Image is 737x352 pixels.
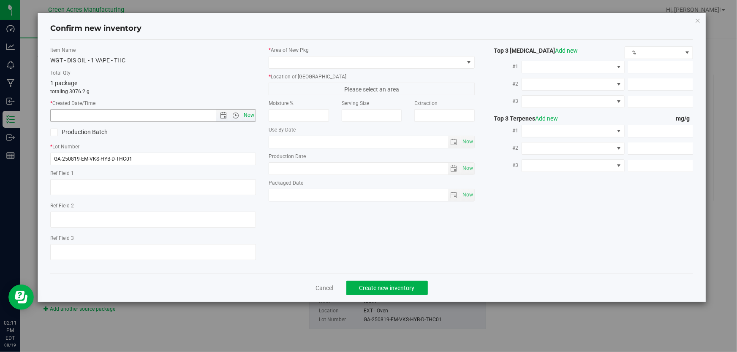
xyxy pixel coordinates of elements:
[555,47,578,54] a: Add new
[487,115,558,122] span: Top 3 Terpenes
[487,94,522,109] label: #3
[216,112,231,119] span: Open the date view
[50,234,256,242] label: Ref Field 3
[269,83,474,95] span: Please select an area
[522,95,625,108] span: NO DATA FOUND
[487,76,522,91] label: #2
[536,115,558,122] a: Add new
[50,99,256,107] label: Created Date/Time
[460,136,474,148] span: select
[522,142,625,155] span: NO DATA FOUND
[50,69,256,77] label: Total Qty
[50,80,77,86] span: 1 package
[487,140,522,156] label: #2
[50,128,147,137] label: Production Batch
[269,73,474,81] label: Location of [GEOGRAPHIC_DATA]
[487,47,578,54] span: Top 3 [MEDICAL_DATA]
[50,88,256,95] p: totaling 3076.2 g
[522,125,625,137] span: NO DATA FOUND
[448,136,460,148] span: select
[522,78,625,91] span: NO DATA FOUND
[448,163,460,175] span: select
[50,169,256,177] label: Ref Field 1
[487,158,522,173] label: #3
[269,126,474,134] label: Use By Date
[346,281,428,295] button: Create new inventory
[269,99,329,107] label: Moisture %
[414,99,474,107] label: Extraction
[50,202,256,210] label: Ref Field 2
[359,285,415,291] span: Create new inventory
[460,189,475,201] span: Set Current date
[460,163,474,175] span: select
[460,189,474,201] span: select
[460,162,475,175] span: Set Current date
[625,47,682,59] span: %
[522,159,625,172] span: NO DATA FOUND
[269,153,474,160] label: Production Date
[460,136,475,148] span: Set Current date
[50,46,256,54] label: Item Name
[50,23,141,34] h4: Confirm new inventory
[342,99,402,107] label: Serving Size
[8,285,34,310] iframe: Resource center
[228,112,243,119] span: Open the time view
[242,109,256,121] span: Set Current date
[50,56,256,65] div: WGT - DIS OIL - 1 VAPE - THC
[269,179,474,187] label: Packaged Date
[487,123,522,138] label: #1
[676,115,693,122] span: mg/g
[448,189,460,201] span: select
[522,61,625,73] span: NO DATA FOUND
[316,284,334,292] a: Cancel
[269,46,474,54] label: Area of New Pkg
[50,143,256,150] label: Lot Number
[487,59,522,74] label: #1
